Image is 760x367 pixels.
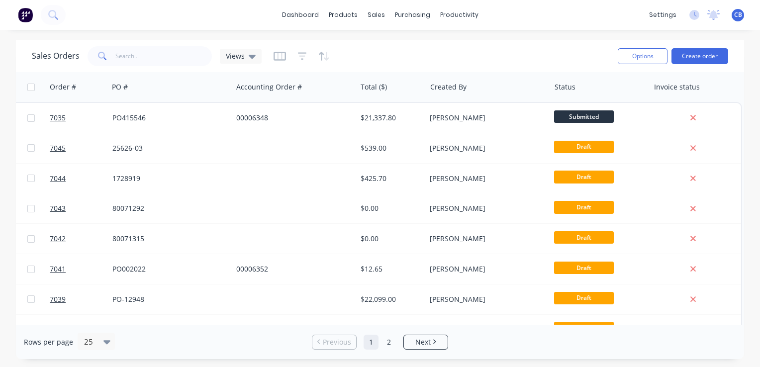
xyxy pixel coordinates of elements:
[430,113,540,123] div: [PERSON_NAME]
[734,10,742,19] span: CB
[50,82,76,92] div: Order #
[50,284,109,314] a: 7039
[112,203,223,213] div: 80071292
[361,294,419,304] div: $22,099.00
[415,337,431,347] span: Next
[50,315,109,345] a: 7040
[308,335,452,350] ul: Pagination
[236,264,347,274] div: 00006352
[50,143,66,153] span: 7045
[554,231,614,244] span: Draft
[324,7,363,22] div: products
[404,337,448,347] a: Next page
[361,82,387,92] div: Total ($)
[50,103,109,133] a: 7035
[430,234,540,244] div: [PERSON_NAME]
[112,264,223,274] div: PO002022
[361,264,419,274] div: $12.65
[430,264,540,274] div: [PERSON_NAME]
[50,133,109,163] a: 7045
[390,7,435,22] div: purchasing
[236,113,347,123] div: 00006348
[430,174,540,183] div: [PERSON_NAME]
[554,171,614,183] span: Draft
[618,48,667,64] button: Options
[312,337,356,347] a: Previous page
[112,82,128,92] div: PO #
[112,143,223,153] div: 25626-03
[430,82,467,92] div: Created By
[554,201,614,213] span: Draft
[430,294,540,304] div: [PERSON_NAME]
[361,234,419,244] div: $0.00
[50,264,66,274] span: 7041
[430,203,540,213] div: [PERSON_NAME]
[671,48,728,64] button: Create order
[554,141,614,153] span: Draft
[50,234,66,244] span: 7042
[361,113,419,123] div: $21,337.80
[323,337,351,347] span: Previous
[430,143,540,153] div: [PERSON_NAME]
[555,82,575,92] div: Status
[435,7,483,22] div: productivity
[50,254,109,284] a: 7041
[112,174,223,183] div: 1728919
[115,46,212,66] input: Search...
[654,82,700,92] div: Invoice status
[226,51,245,61] span: Views
[644,7,681,22] div: settings
[277,7,324,22] a: dashboard
[554,292,614,304] span: Draft
[24,337,73,347] span: Rows per page
[50,203,66,213] span: 7043
[554,262,614,274] span: Draft
[50,113,66,123] span: 7035
[50,224,109,254] a: 7042
[381,335,396,350] a: Page 2
[112,234,223,244] div: 80071315
[50,164,109,193] a: 7044
[32,51,80,61] h1: Sales Orders
[50,193,109,223] a: 7043
[112,294,223,304] div: PO-12948
[112,113,223,123] div: PO415546
[50,174,66,183] span: 7044
[361,174,419,183] div: $425.70
[554,110,614,123] span: Submitted
[18,7,33,22] img: Factory
[554,322,614,334] span: Draft
[364,335,379,350] a: Page 1 is your current page
[236,82,302,92] div: Accounting Order #
[363,7,390,22] div: sales
[361,203,419,213] div: $0.00
[50,294,66,304] span: 7039
[361,143,419,153] div: $539.00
